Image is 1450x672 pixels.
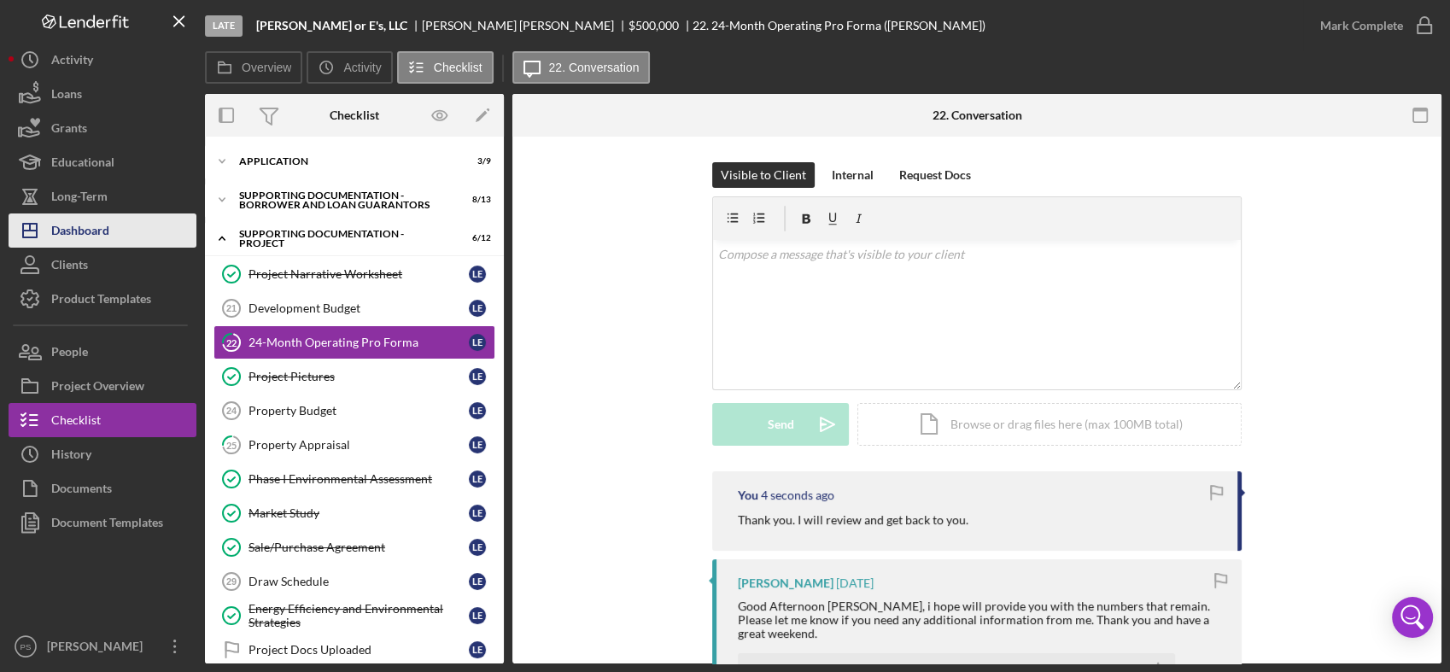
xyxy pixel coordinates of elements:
button: Dashboard [9,213,196,248]
div: 6 / 12 [460,233,491,243]
div: Send [768,403,794,446]
button: Project Overview [9,369,196,403]
div: L E [469,402,486,419]
a: 25Property AppraisalLE [213,428,495,462]
div: Project Overview [51,369,144,407]
div: Visible to Client [721,162,806,188]
div: Supporting Documentation - Borrower and Loan Guarantors [239,190,448,210]
div: Property Budget [248,404,469,418]
div: Product Templates [51,282,151,320]
div: Documents [51,471,112,510]
button: Checklist [397,51,494,84]
div: Project Narrative Worksheet [248,267,469,281]
div: Educational [51,145,114,184]
div: L E [469,368,486,385]
a: 2224-Month Operating Pro FormaLE [213,325,495,359]
button: Documents [9,471,196,505]
div: People [51,335,88,373]
button: Internal [823,162,882,188]
div: L E [469,470,486,488]
button: Activity [307,51,392,84]
button: Long-Term [9,179,196,213]
div: 8 / 13 [460,195,491,205]
div: Document Templates [51,505,163,544]
div: 22. 24-Month Operating Pro Forma ([PERSON_NAME]) [693,19,985,32]
div: Open Intercom Messenger [1392,597,1433,638]
button: Overview [205,51,302,84]
button: People [9,335,196,369]
div: L E [469,300,486,317]
div: Development Budget [248,301,469,315]
div: 3 / 9 [460,156,491,167]
button: PS[PERSON_NAME] [9,629,196,663]
button: Educational [9,145,196,179]
div: 24-Month Operating Pro Forma [248,336,469,349]
div: Request Docs [899,162,971,188]
div: [PERSON_NAME] [738,576,833,590]
div: Application [239,156,448,167]
label: Checklist [434,61,482,74]
div: L E [469,334,486,351]
button: History [9,437,196,471]
div: Project Docs Uploaded [248,643,469,657]
a: Market StudyLE [213,496,495,530]
a: Phase I Environmental AssessmentLE [213,462,495,496]
button: Visible to Client [712,162,815,188]
span: $500,000 [629,18,679,32]
div: L E [469,573,486,590]
a: 29Draw ScheduleLE [213,564,495,599]
div: [PERSON_NAME] [PERSON_NAME] [422,19,629,32]
div: L E [469,436,486,453]
div: Sale/Purchase Agreement [248,541,469,554]
div: Good Afternoon [PERSON_NAME], i hope will provide you with the numbers that remain. Please let me... [738,599,1225,640]
button: Document Templates [9,505,196,540]
div: Internal [832,162,874,188]
a: Project Docs UploadedLE [213,633,495,667]
tspan: 21 [226,303,237,313]
p: Thank you. I will review and get back to you. [738,511,968,529]
time: 2025-09-26 17:43 [836,576,874,590]
div: Energy Efficiency and Environmental Strategies [248,602,469,629]
tspan: 24 [226,406,237,416]
div: Dashboard [51,213,109,252]
tspan: 29 [226,576,237,587]
a: Project PicturesLE [213,359,495,394]
a: 24Property BudgetLE [213,394,495,428]
div: Market Study [248,506,469,520]
button: Send [712,403,849,446]
div: Phase I Environmental Assessment [248,472,469,486]
a: Checklist [9,403,196,437]
div: L E [469,607,486,624]
a: 21Development BudgetLE [213,291,495,325]
a: Sale/Purchase AgreementLE [213,530,495,564]
button: Product Templates [9,282,196,316]
button: Grants [9,111,196,145]
div: Draw Schedule [248,575,469,588]
div: [PERSON_NAME] [43,629,154,668]
div: L E [469,641,486,658]
button: Request Docs [891,162,979,188]
label: Activity [343,61,381,74]
button: 22. Conversation [512,51,651,84]
div: Long-Term [51,179,108,218]
button: Clients [9,248,196,282]
b: [PERSON_NAME] or E's, LLC [256,19,407,32]
tspan: 22 [226,336,237,348]
div: Checklist [330,108,379,122]
div: Mark Complete [1320,9,1403,43]
button: Mark Complete [1303,9,1441,43]
button: Activity [9,43,196,77]
a: Loans [9,77,196,111]
time: 2025-09-30 16:07 [761,488,834,502]
div: Late [205,15,243,37]
div: L E [469,266,486,283]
